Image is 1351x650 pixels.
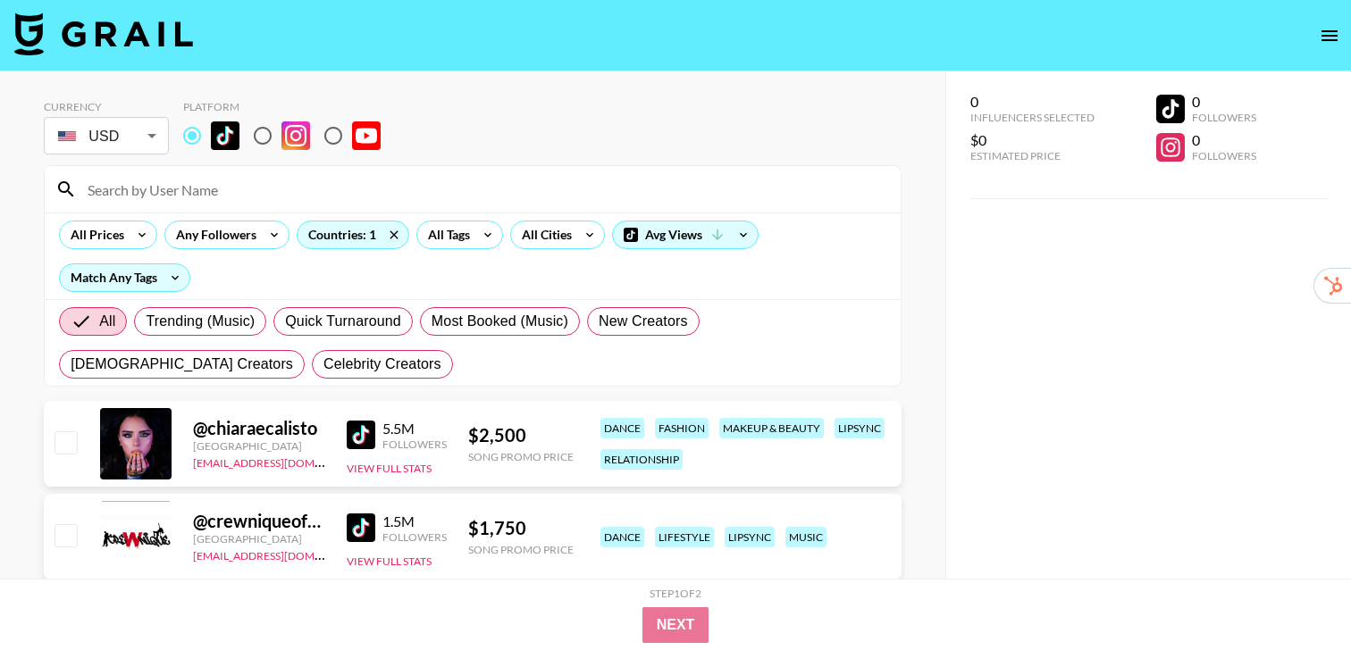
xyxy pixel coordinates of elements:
[511,221,575,248] div: All Cities
[1192,131,1256,149] div: 0
[970,93,1095,111] div: 0
[14,12,193,55] img: Grail Talent
[382,512,447,530] div: 1.5M
[785,527,827,547] div: music
[650,587,701,600] div: Step 1 of 2
[382,530,447,544] div: Followers
[600,449,683,470] div: relationship
[193,453,373,470] a: [EMAIL_ADDRESS][DOMAIN_NAME]
[613,221,758,248] div: Avg Views
[193,510,325,532] div: @ crewniqueofficial
[468,543,574,556] div: Song Promo Price
[1312,18,1347,54] button: open drawer
[281,121,310,150] img: Instagram
[1262,561,1330,629] iframe: Drift Widget Chat Controller
[165,221,260,248] div: Any Followers
[193,546,373,562] a: [EMAIL_ADDRESS][DOMAIN_NAME]
[285,311,401,332] span: Quick Turnaround
[193,532,325,546] div: [GEOGRAPHIC_DATA]
[71,354,293,375] span: [DEMOGRAPHIC_DATA] Creators
[655,527,714,547] div: lifestyle
[468,450,574,463] div: Song Promo Price
[193,417,325,439] div: @ chiaraecalisto
[719,418,824,438] div: makeup & beauty
[347,554,432,568] button: View Full Stats
[1192,93,1256,111] div: 0
[417,221,474,248] div: All Tags
[599,311,688,332] span: New Creators
[323,354,441,375] span: Celebrity Creators
[382,437,447,451] div: Followers
[600,527,644,547] div: dance
[468,517,574,539] div: $ 1,750
[44,100,169,113] div: Currency
[1192,111,1256,124] div: Followers
[1192,149,1256,162] div: Followers
[725,527,775,547] div: lipsync
[642,607,709,643] button: Next
[99,311,115,332] span: All
[432,311,568,332] span: Most Booked (Music)
[298,221,408,248] div: Countries: 1
[47,121,165,152] div: USD
[146,311,255,332] span: Trending (Music)
[77,175,890,204] input: Search by User Name
[60,221,128,248] div: All Prices
[970,111,1095,124] div: Influencers Selected
[211,121,239,150] img: TikTok
[60,264,189,291] div: Match Any Tags
[468,424,574,446] div: $ 2,500
[382,420,447,437] div: 5.5M
[600,418,644,438] div: dance
[347,421,375,449] img: TikTok
[970,131,1095,149] div: $0
[193,439,325,453] div: [GEOGRAPHIC_DATA]
[347,513,375,542] img: TikTok
[347,462,432,475] button: View Full Stats
[835,418,885,438] div: lipsync
[970,149,1095,162] div: Estimated Price
[352,121,381,150] img: YouTube
[655,418,709,438] div: fashion
[183,100,395,113] div: Platform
